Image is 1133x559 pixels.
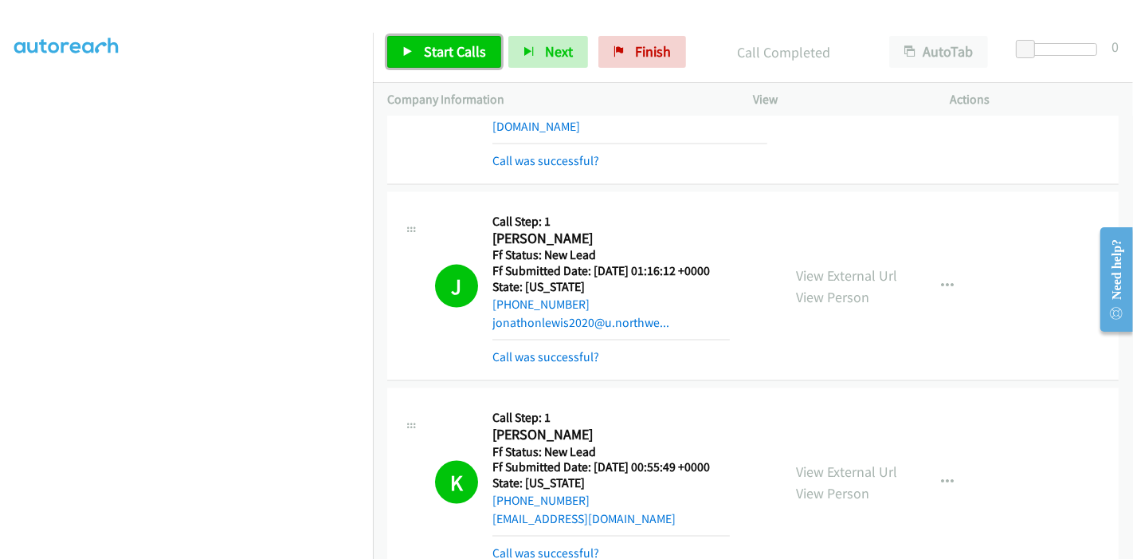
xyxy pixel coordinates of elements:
[796,484,869,502] a: View Person
[424,42,486,61] span: Start Calls
[1088,216,1133,343] iframe: Resource Center
[492,349,599,364] a: Call was successful?
[492,315,669,330] a: jonathonlewis2020@u.northwe...
[492,410,730,426] h5: Call Step: 1
[387,90,724,109] p: Company Information
[598,36,686,68] a: Finish
[796,463,897,481] a: View External Url
[492,153,599,168] a: Call was successful?
[435,461,478,504] h1: K
[545,42,573,61] span: Next
[435,265,478,308] h1: J
[492,444,730,460] h5: Ff Status: New Lead
[508,36,588,68] button: Next
[796,288,869,306] a: View Person
[708,41,861,63] p: Call Completed
[492,493,590,508] a: [PHONE_NUMBER]
[492,279,730,295] h5: State: [US_STATE]
[753,90,922,109] p: View
[635,42,671,61] span: Finish
[492,475,730,491] h5: State: [US_STATE]
[492,247,730,263] h5: Ff Status: New Lead
[492,426,730,444] h2: [PERSON_NAME]
[492,511,676,526] a: [EMAIL_ADDRESS][DOMAIN_NAME]
[951,90,1119,109] p: Actions
[492,459,730,475] h5: Ff Submitted Date: [DATE] 00:55:49 +0000
[889,36,988,68] button: AutoTab
[492,297,590,312] a: [PHONE_NUMBER]
[387,36,501,68] a: Start Calls
[492,263,730,279] h5: Ff Submitted Date: [DATE] 01:16:12 +0000
[796,266,897,285] a: View External Url
[492,230,730,248] h2: [PERSON_NAME]
[1111,36,1119,57] div: 0
[492,214,730,230] h5: Call Step: 1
